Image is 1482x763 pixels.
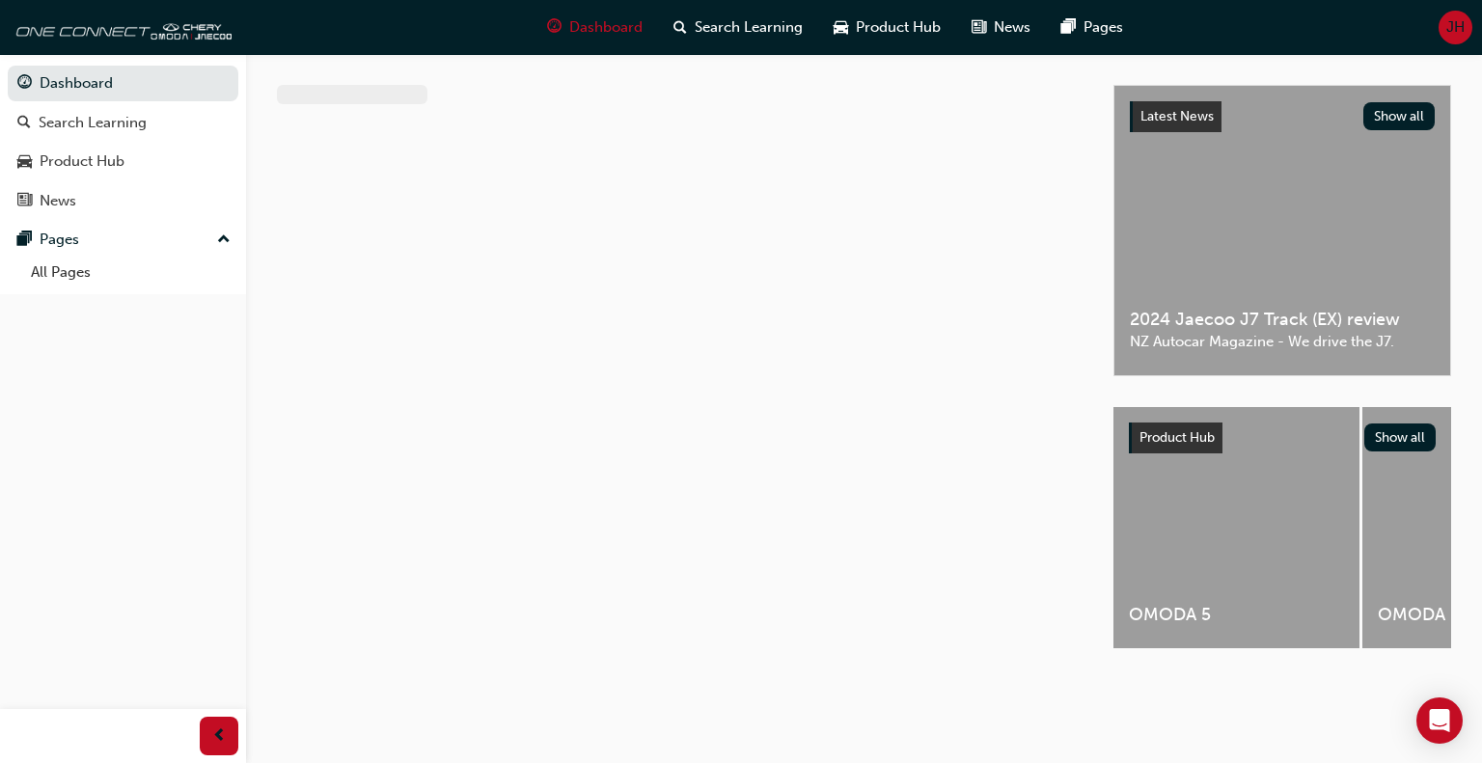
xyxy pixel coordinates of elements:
span: Product Hub [856,16,941,39]
div: Search Learning [39,112,147,134]
a: OMODA 5 [1113,407,1359,648]
button: JH [1439,11,1472,44]
button: Show all [1363,102,1436,130]
span: Pages [1084,16,1123,39]
a: All Pages [23,258,238,287]
span: guage-icon [547,15,562,40]
a: Latest NewsShow all2024 Jaecoo J7 Track (EX) reviewNZ Autocar Magazine - We drive the J7. [1113,85,1451,376]
span: Dashboard [569,16,643,39]
div: News [40,190,76,212]
a: pages-iconPages [1046,8,1139,47]
span: search-icon [673,15,687,40]
a: News [8,183,238,219]
span: JH [1446,16,1465,39]
button: Pages [8,222,238,258]
span: pages-icon [1061,15,1076,40]
button: DashboardSearch LearningProduct HubNews [8,62,238,222]
a: Latest NewsShow all [1130,101,1435,132]
span: guage-icon [17,75,32,93]
span: Latest News [1140,108,1214,124]
a: Product Hub [8,144,238,179]
span: search-icon [17,115,31,132]
span: NZ Autocar Magazine - We drive the J7. [1130,331,1435,353]
div: Pages [40,229,79,251]
span: car-icon [834,15,848,40]
span: OMODA 5 [1129,604,1344,626]
a: Search Learning [8,105,238,141]
span: 2024 Jaecoo J7 Track (EX) review [1130,309,1435,331]
a: news-iconNews [956,8,1046,47]
a: Product HubShow all [1129,422,1436,453]
button: Show all [1364,423,1437,451]
div: Product Hub [40,150,124,173]
a: Dashboard [8,66,238,101]
span: news-icon [972,15,986,40]
span: Search Learning [695,16,803,39]
img: oneconnect [10,8,232,46]
span: News [994,16,1030,39]
span: Product Hub [1139,429,1215,446]
a: car-iconProduct Hub [818,8,956,47]
span: up-icon [217,228,231,253]
a: guage-iconDashboard [532,8,658,47]
span: pages-icon [17,232,32,249]
span: news-icon [17,193,32,210]
span: prev-icon [212,724,227,749]
span: car-icon [17,153,32,171]
div: Open Intercom Messenger [1416,697,1463,744]
a: search-iconSearch Learning [658,8,818,47]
